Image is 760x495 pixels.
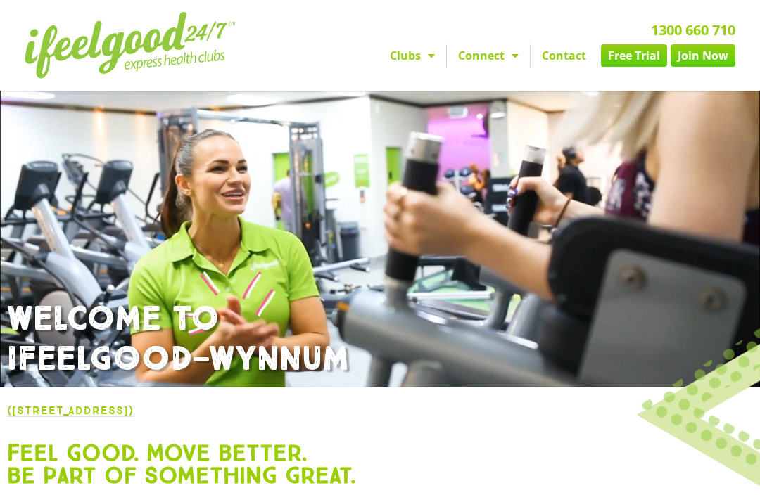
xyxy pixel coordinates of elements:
[601,44,667,67] a: Free Trial
[531,44,597,67] a: Contact
[7,404,134,417] a: ([STREET_ADDRESS])
[651,20,735,39] a: 1300 660 710
[379,44,446,67] a: Clubs
[447,44,530,67] a: Connect
[7,442,753,487] h2: Feel good. Move better. Be part of something great.
[671,44,735,67] a: Join Now
[279,44,736,67] nav: Menu
[7,300,753,380] h1: WELCOME TO IFEELGOOD—WYNNUM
